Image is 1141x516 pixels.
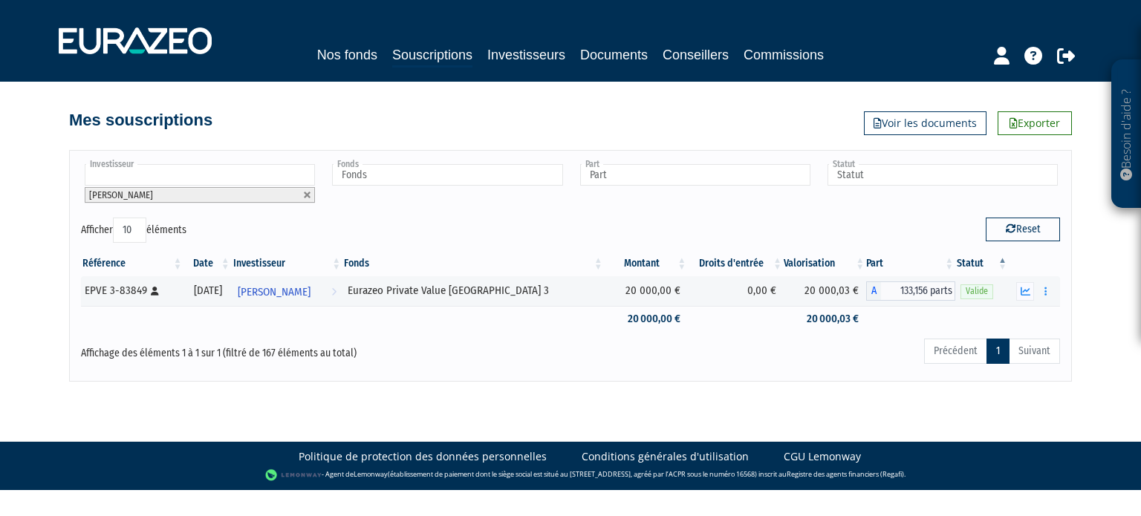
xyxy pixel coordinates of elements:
th: Valorisation: activer pour trier la colonne par ordre croissant [784,251,866,276]
a: Registre des agents financiers (Regafi) [787,469,904,479]
label: Afficher éléments [81,218,186,243]
div: - Agent de (établissement de paiement dont le siège social est situé au [STREET_ADDRESS], agréé p... [15,468,1126,483]
img: 1732889491-logotype_eurazeo_blanc_rvb.png [59,27,212,54]
td: 20 000,00 € [605,306,689,332]
th: Montant: activer pour trier la colonne par ordre croissant [605,251,689,276]
span: [PERSON_NAME] [89,189,153,200]
a: [PERSON_NAME] [232,276,343,306]
a: Souscriptions [392,45,472,68]
p: Besoin d'aide ? [1118,68,1135,201]
span: A [866,281,881,301]
div: EPVE 3-83849 [85,283,179,298]
td: 20 000,03 € [784,276,866,306]
a: Documents [580,45,648,65]
th: Référence : activer pour trier la colonne par ordre croissant [81,251,184,276]
a: Politique de protection des données personnelles [299,449,547,464]
a: Voir les documents [864,111,986,135]
a: Exporter [998,111,1072,135]
a: 1 [986,339,1010,364]
th: Date: activer pour trier la colonne par ordre croissant [184,251,232,276]
a: CGU Lemonway [784,449,861,464]
a: Conseillers [663,45,729,65]
th: Fonds: activer pour trier la colonne par ordre croissant [342,251,604,276]
div: [DATE] [189,283,227,298]
td: 0,00 € [688,276,784,306]
button: Reset [986,218,1060,241]
i: [Français] Personne physique [151,287,159,295]
select: Afficheréléments [113,218,146,243]
span: [PERSON_NAME] [238,278,311,306]
a: Investisseurs [487,45,565,65]
i: Voir l'investisseur [331,278,337,306]
div: A - Eurazeo Private Value Europe 3 [866,281,955,301]
a: Lemonway [354,469,388,479]
a: Conditions générales d'utilisation [582,449,749,464]
h4: Mes souscriptions [69,111,212,129]
th: Investisseur: activer pour trier la colonne par ordre croissant [232,251,343,276]
a: Nos fonds [317,45,377,65]
td: 20 000,03 € [784,306,866,332]
span: Valide [960,284,993,298]
td: 20 000,00 € [605,276,689,306]
div: Eurazeo Private Value [GEOGRAPHIC_DATA] 3 [348,283,599,298]
th: Part: activer pour trier la colonne par ordre croissant [866,251,955,276]
th: Statut : activer pour trier la colonne par ordre d&eacute;croissant [955,251,1009,276]
th: Droits d'entrée: activer pour trier la colonne par ordre croissant [688,251,784,276]
a: Commissions [744,45,824,65]
span: 133,156 parts [881,281,955,301]
div: Affichage des éléments 1 à 1 sur 1 (filtré de 167 éléments au total) [81,337,476,361]
img: logo-lemonway.png [265,468,322,483]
